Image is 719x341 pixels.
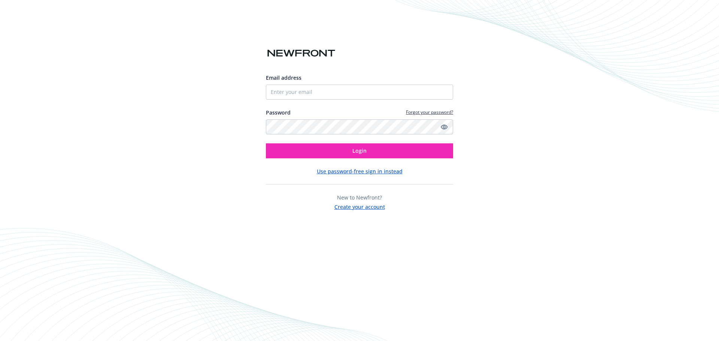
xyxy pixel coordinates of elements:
[317,167,403,175] button: Use password-free sign in instead
[440,122,449,131] a: Show password
[266,119,453,134] input: Enter your password
[266,85,453,100] input: Enter your email
[406,109,453,115] a: Forgot your password?
[337,194,382,201] span: New to Newfront?
[352,147,367,154] span: Login
[334,201,385,211] button: Create your account
[266,47,337,60] img: Newfront logo
[266,109,291,116] label: Password
[266,143,453,158] button: Login
[266,74,301,81] span: Email address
